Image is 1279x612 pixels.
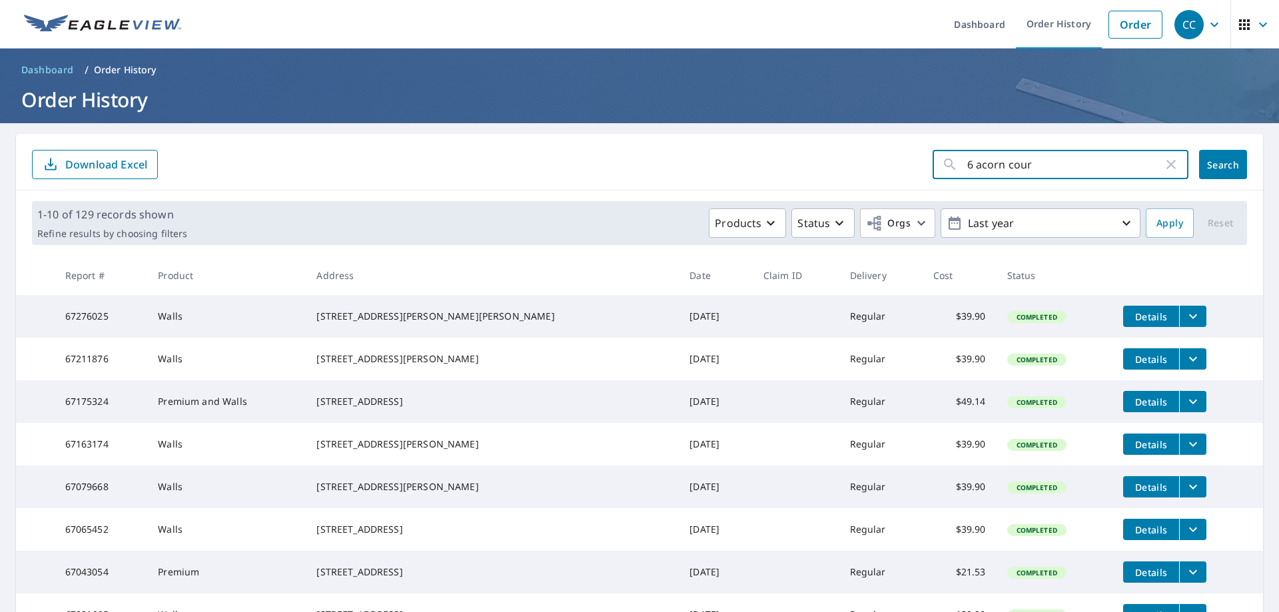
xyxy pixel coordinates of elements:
span: Completed [1009,525,1065,535]
div: CC [1174,10,1204,39]
td: $39.90 [923,508,997,551]
td: Regular [839,465,923,508]
td: 67079668 [55,465,148,508]
p: Status [797,215,830,231]
button: Orgs [860,208,935,238]
span: Completed [1009,440,1065,450]
span: Details [1131,566,1171,579]
td: Walls [147,338,306,380]
td: [DATE] [679,551,753,593]
span: Details [1131,523,1171,536]
span: Details [1131,310,1171,323]
span: Details [1131,396,1171,408]
button: filesDropdownBtn-67163174 [1179,434,1206,455]
span: Completed [1009,483,1065,492]
td: Regular [839,338,923,380]
p: Refine results by choosing filters [37,228,187,240]
p: 1-10 of 129 records shown [37,206,187,222]
td: 67065452 [55,508,148,551]
td: Walls [147,295,306,338]
button: Status [791,208,855,238]
button: detailsBtn-67043054 [1123,561,1179,583]
td: $49.14 [923,380,997,423]
button: filesDropdownBtn-67276025 [1179,306,1206,327]
span: Details [1131,353,1171,366]
td: Regular [839,508,923,551]
button: Last year [941,208,1140,238]
td: Regular [839,423,923,465]
td: $39.90 [923,465,997,508]
h1: Order History [16,86,1263,113]
p: Download Excel [65,157,147,172]
li: / [85,62,89,78]
th: Date [679,256,753,295]
button: detailsBtn-67065452 [1123,519,1179,540]
td: Regular [839,380,923,423]
button: filesDropdownBtn-67175324 [1179,391,1206,412]
td: Walls [147,508,306,551]
span: Orgs [866,215,911,232]
td: [DATE] [679,423,753,465]
button: detailsBtn-67079668 [1123,476,1179,497]
div: [STREET_ADDRESS] [316,565,668,579]
p: Last year [963,212,1118,235]
div: [STREET_ADDRESS] [316,523,668,536]
button: Apply [1146,208,1194,238]
td: Walls [147,465,306,508]
input: Address, Report #, Claim ID, etc. [967,146,1163,183]
th: Status [997,256,1113,295]
td: 67211876 [55,338,148,380]
button: filesDropdownBtn-67065452 [1179,519,1206,540]
button: Download Excel [32,150,158,179]
td: Regular [839,551,923,593]
nav: breadcrumb [16,59,1263,81]
div: [STREET_ADDRESS][PERSON_NAME][PERSON_NAME] [316,310,668,323]
th: Address [306,256,679,295]
td: 67276025 [55,295,148,338]
span: Completed [1009,355,1065,364]
th: Delivery [839,256,923,295]
td: $39.90 [923,338,997,380]
td: Premium and Walls [147,380,306,423]
div: [STREET_ADDRESS][PERSON_NAME] [316,352,668,366]
th: Report # [55,256,148,295]
a: Order [1108,11,1162,39]
td: $39.90 [923,295,997,338]
td: Premium [147,551,306,593]
th: Claim ID [753,256,839,295]
button: filesDropdownBtn-67079668 [1179,476,1206,497]
td: Walls [147,423,306,465]
button: detailsBtn-67276025 [1123,306,1179,327]
button: filesDropdownBtn-67043054 [1179,561,1206,583]
td: [DATE] [679,380,753,423]
button: detailsBtn-67211876 [1123,348,1179,370]
span: Completed [1009,312,1065,322]
div: [STREET_ADDRESS] [316,395,668,408]
td: [DATE] [679,338,753,380]
span: Completed [1009,568,1065,577]
button: Products [709,208,786,238]
span: Completed [1009,398,1065,407]
span: Apply [1156,215,1183,232]
td: $39.90 [923,423,997,465]
td: 67175324 [55,380,148,423]
div: [STREET_ADDRESS][PERSON_NAME] [316,480,668,493]
button: Search [1199,150,1247,179]
td: $21.53 [923,551,997,593]
td: [DATE] [679,295,753,338]
td: [DATE] [679,508,753,551]
td: Regular [839,295,923,338]
td: [DATE] [679,465,753,508]
a: Dashboard [16,59,79,81]
button: detailsBtn-67175324 [1123,391,1179,412]
td: 67043054 [55,551,148,593]
td: 67163174 [55,423,148,465]
p: Order History [94,63,157,77]
button: detailsBtn-67163174 [1123,434,1179,455]
span: Search [1210,158,1236,171]
th: Product [147,256,306,295]
p: Products [715,215,761,231]
th: Cost [923,256,997,295]
span: Details [1131,481,1171,493]
img: EV Logo [24,15,181,35]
